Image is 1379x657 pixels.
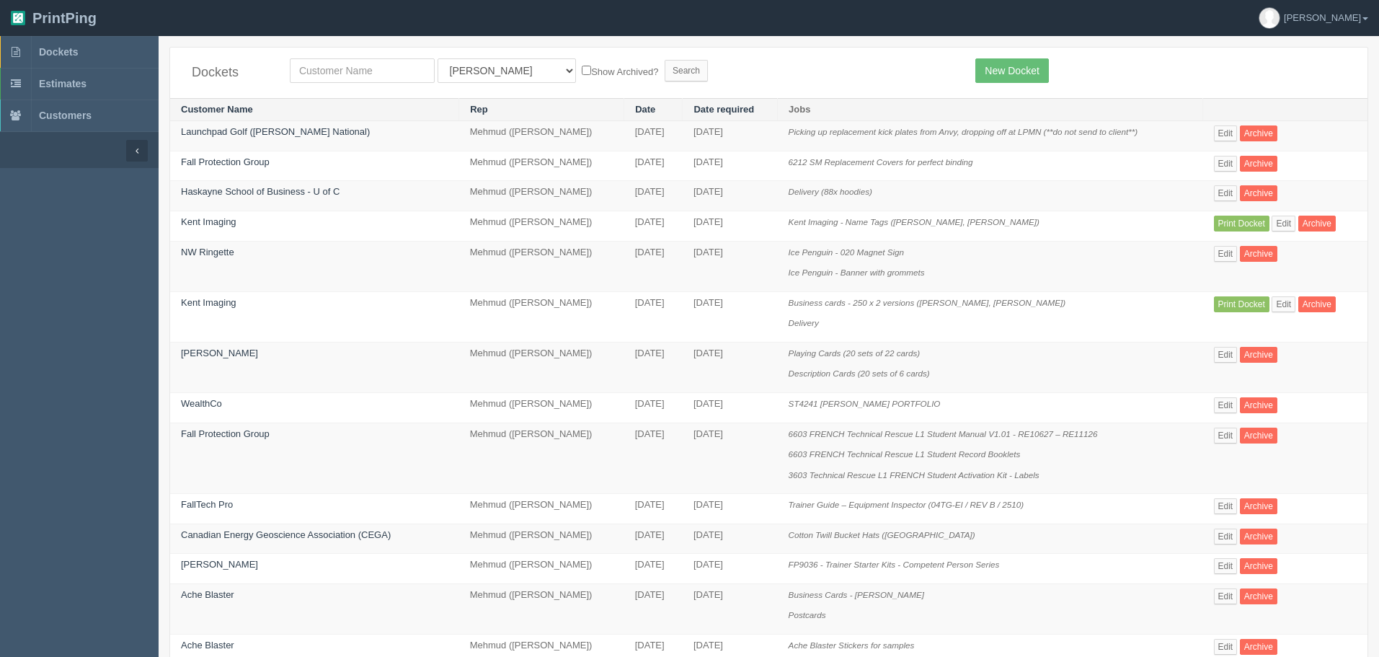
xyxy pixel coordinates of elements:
td: [DATE] [624,121,683,151]
td: Mehmud ([PERSON_NAME]) [459,181,624,211]
a: Rep [470,104,488,115]
td: [DATE] [683,121,778,151]
td: Mehmud ([PERSON_NAME]) [459,423,624,494]
a: Edit [1214,498,1238,514]
td: [DATE] [624,392,683,423]
span: Dockets [39,46,78,58]
td: Mehmud ([PERSON_NAME]) [459,494,624,524]
a: Edit [1214,397,1238,413]
a: [PERSON_NAME] [181,348,258,358]
a: Edit [1214,125,1238,141]
a: Canadian Energy Geoscience Association (CEGA) [181,529,391,540]
td: Mehmud ([PERSON_NAME]) [459,151,624,181]
a: FallTech Pro [181,499,233,510]
a: Edit [1214,347,1238,363]
a: New Docket [975,58,1048,83]
a: Date [635,104,655,115]
a: Kent Imaging [181,216,236,227]
i: FP9036 - Trainer Starter Kits - Competent Person Series [789,560,1000,569]
td: Mehmud ([PERSON_NAME]) [459,211,624,242]
td: Mehmud ([PERSON_NAME]) [459,342,624,392]
i: Ache Blaster Stickers for samples [789,640,915,650]
label: Show Archived? [582,63,658,79]
a: Archive [1298,296,1336,312]
i: Delivery (88x hoodies) [789,187,872,196]
a: [PERSON_NAME] [181,559,258,570]
td: [DATE] [624,494,683,524]
a: Edit [1214,639,1238,655]
td: [DATE] [683,211,778,242]
td: [DATE] [683,554,778,584]
a: Launchpad Golf ([PERSON_NAME] National) [181,126,370,137]
span: Customers [39,110,92,121]
i: 6603 FRENCH Technical Rescue L1 Student Manual V1.01 - RE10627 – RE11126 [789,429,1098,438]
td: [DATE] [624,241,683,291]
a: Customer Name [181,104,253,115]
a: Print Docket [1214,216,1269,232]
td: [DATE] [683,342,778,392]
td: Mehmud ([PERSON_NAME]) [459,392,624,423]
a: Ache Blaster [181,589,234,600]
td: Mehmud ([PERSON_NAME]) [459,291,624,342]
a: Archive [1298,216,1336,232]
i: Ice Penguin - 020 Magnet Sign [789,247,905,257]
i: Cotton Twill Bucket Hats ([GEOGRAPHIC_DATA]) [789,530,975,539]
a: Edit [1214,185,1238,201]
span: Estimates [39,78,87,89]
a: Archive [1240,156,1277,172]
i: Postcards [789,610,826,619]
i: Description Cards (20 sets of 6 cards) [789,369,930,378]
i: Picking up replacement kick plates from Anvy, dropping off at LPMN (**do not send to client**) [789,127,1138,136]
i: Business cards - 250 x 2 versions ([PERSON_NAME], [PERSON_NAME]) [789,298,1066,307]
td: [DATE] [624,181,683,211]
a: Archive [1240,397,1277,413]
td: [DATE] [624,151,683,181]
i: 6212 SM Replacement Covers for perfect binding [789,157,973,167]
a: Archive [1240,125,1277,141]
a: Archive [1240,588,1277,604]
td: [DATE] [624,583,683,634]
a: Date required [693,104,754,115]
a: Edit [1214,428,1238,444]
input: Customer Name [290,58,435,83]
a: Haskayne School of Business - U of C [181,186,340,197]
td: Mehmud ([PERSON_NAME]) [459,554,624,584]
i: Kent Imaging - Name Tags ([PERSON_NAME], [PERSON_NAME]) [789,217,1039,226]
a: Edit [1272,216,1295,232]
a: WealthCo [181,398,222,409]
a: Archive [1240,498,1277,514]
i: ST4241 [PERSON_NAME] PORTFOLIO [789,399,941,408]
td: [DATE] [624,524,683,554]
td: [DATE] [624,211,683,242]
a: Archive [1240,639,1277,655]
input: Search [665,60,708,81]
td: Mehmud ([PERSON_NAME]) [459,524,624,554]
td: [DATE] [624,554,683,584]
img: avatar_default-7531ab5dedf162e01f1e0bb0964e6a185e93c5c22dfe317fb01d7f8cd2b1632c.jpg [1259,8,1280,28]
th: Jobs [778,98,1203,121]
i: 6603 FRENCH Technical Rescue L1 Student Record Booklets [789,449,1021,459]
td: [DATE] [624,342,683,392]
h4: Dockets [192,66,268,80]
td: [DATE] [683,494,778,524]
td: Mehmud ([PERSON_NAME]) [459,583,624,634]
a: Archive [1240,558,1277,574]
a: NW Ringette [181,247,234,257]
td: [DATE] [624,291,683,342]
td: Mehmud ([PERSON_NAME]) [459,241,624,291]
td: [DATE] [683,151,778,181]
i: 3603 Technical Rescue L1 FRENCH Student Activation Kit - Labels [789,470,1039,480]
a: Edit [1214,246,1238,262]
td: [DATE] [683,423,778,494]
a: Edit [1272,296,1295,312]
a: Archive [1240,428,1277,444]
input: Show Archived? [582,66,591,75]
td: [DATE] [624,423,683,494]
a: Edit [1214,558,1238,574]
a: Edit [1214,156,1238,172]
i: Business Cards - [PERSON_NAME] [789,590,924,599]
a: Kent Imaging [181,297,236,308]
a: Edit [1214,529,1238,544]
a: Archive [1240,246,1277,262]
i: Playing Cards (20 sets of 22 cards) [789,348,921,358]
